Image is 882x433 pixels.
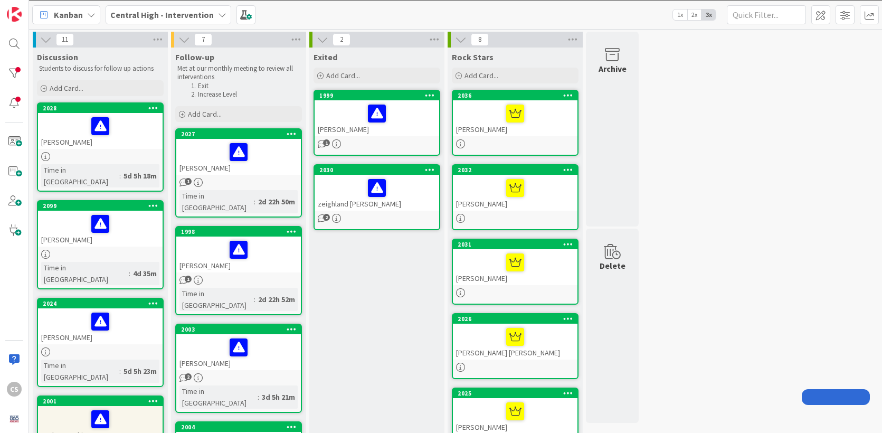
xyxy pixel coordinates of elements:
[333,33,350,46] span: 2
[453,175,577,211] div: [PERSON_NAME]
[121,170,159,182] div: 5d 5h 18m
[38,211,163,247] div: [PERSON_NAME]
[41,164,119,187] div: Time in [GEOGRAPHIC_DATA]
[121,365,159,377] div: 5d 5h 23m
[326,71,360,80] span: Add Card...
[188,82,300,90] li: Exit
[176,325,301,334] div: 2003
[37,102,164,192] a: 2028[PERSON_NAME]Time in [GEOGRAPHIC_DATA]:5d 5h 18m
[7,7,22,22] img: Visit kanbanzone.com
[254,294,255,305] span: :
[453,240,577,285] div: 2031[PERSON_NAME]
[38,103,163,149] div: 2028[PERSON_NAME]
[176,129,301,175] div: 2027[PERSON_NAME]
[458,92,577,99] div: 2036
[258,391,259,403] span: :
[181,326,301,333] div: 2003
[38,308,163,344] div: [PERSON_NAME]
[41,360,119,383] div: Time in [GEOGRAPHIC_DATA]
[319,166,439,174] div: 2030
[185,276,192,283] span: 1
[38,201,163,211] div: 2099
[319,92,439,99] div: 1999
[50,83,83,93] span: Add Card...
[179,190,254,213] div: Time in [GEOGRAPHIC_DATA]
[315,175,439,211] div: zeighland [PERSON_NAME]
[43,202,163,210] div: 2099
[452,164,578,230] a: 2032[PERSON_NAME]
[185,178,192,185] span: 1
[38,201,163,247] div: 2099[PERSON_NAME]
[314,52,337,62] span: Exited
[323,214,330,221] span: 2
[453,91,577,136] div: 2036[PERSON_NAME]
[452,239,578,305] a: 2031[PERSON_NAME]
[185,373,192,380] span: 2
[175,52,214,62] span: Follow-up
[453,314,577,324] div: 2026
[43,300,163,307] div: 2024
[181,423,301,431] div: 2004
[453,91,577,100] div: 2036
[37,200,164,289] a: 2099[PERSON_NAME]Time in [GEOGRAPHIC_DATA]:4d 35m
[176,227,301,272] div: 1998[PERSON_NAME]
[315,165,439,175] div: 2030
[43,105,163,112] div: 2028
[37,298,164,387] a: 2024[PERSON_NAME]Time in [GEOGRAPHIC_DATA]:5d 5h 23m
[315,91,439,100] div: 1999
[176,139,301,175] div: [PERSON_NAME]
[315,91,439,136] div: 1999[PERSON_NAME]
[188,90,300,99] li: Increase Level
[453,240,577,249] div: 2031
[458,315,577,323] div: 2026
[600,259,625,272] div: Delete
[176,334,301,370] div: [PERSON_NAME]
[255,196,298,208] div: 2d 22h 50m
[453,249,577,285] div: [PERSON_NAME]
[453,100,577,136] div: [PERSON_NAME]
[315,165,439,211] div: 2030zeighland [PERSON_NAME]
[119,365,121,377] span: :
[452,52,494,62] span: Rock Stars
[37,52,78,62] span: Discussion
[119,170,121,182] span: :
[179,288,254,311] div: Time in [GEOGRAPHIC_DATA]
[177,64,300,82] p: Met at our monthly meeting to review all interventions
[38,397,163,406] div: 2001
[176,237,301,272] div: [PERSON_NAME]
[259,391,298,403] div: 3d 5h 21m
[314,90,440,156] a: 1999[PERSON_NAME]
[471,33,489,46] span: 8
[453,389,577,398] div: 2025
[41,262,129,285] div: Time in [GEOGRAPHIC_DATA]
[56,33,74,46] span: 11
[130,268,159,279] div: 4d 35m
[175,128,302,218] a: 2027[PERSON_NAME]Time in [GEOGRAPHIC_DATA]:2d 22h 50m
[176,422,301,432] div: 2004
[181,130,301,138] div: 2027
[38,299,163,344] div: 2024[PERSON_NAME]
[255,294,298,305] div: 2d 22h 52m
[464,71,498,80] span: Add Card...
[129,268,130,279] span: :
[176,325,301,370] div: 2003[PERSON_NAME]
[38,113,163,149] div: [PERSON_NAME]
[315,100,439,136] div: [PERSON_NAME]
[254,196,255,208] span: :
[188,109,222,119] span: Add Card...
[181,228,301,236] div: 1998
[458,166,577,174] div: 2032
[453,314,577,360] div: 2026[PERSON_NAME] [PERSON_NAME]
[452,313,578,379] a: 2026[PERSON_NAME] [PERSON_NAME]
[175,226,302,315] a: 1998[PERSON_NAME]Time in [GEOGRAPHIC_DATA]:2d 22h 52m
[453,324,577,360] div: [PERSON_NAME] [PERSON_NAME]
[43,398,163,405] div: 2001
[176,227,301,237] div: 1998
[453,165,577,211] div: 2032[PERSON_NAME]
[176,129,301,139] div: 2027
[314,164,440,230] a: 2030zeighland [PERSON_NAME]
[7,382,22,397] div: CS
[175,324,302,413] a: 2003[PERSON_NAME]Time in [GEOGRAPHIC_DATA]:3d 5h 21m
[323,139,330,146] span: 1
[38,103,163,113] div: 2028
